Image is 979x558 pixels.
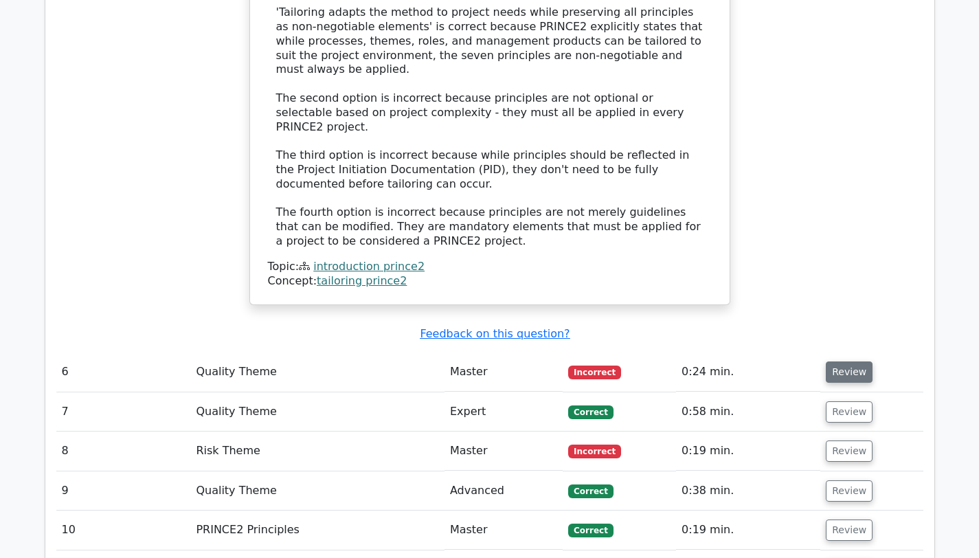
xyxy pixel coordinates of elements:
span: Incorrect [568,366,621,379]
a: tailoring prince2 [317,274,407,287]
td: 0:38 min. [676,471,820,511]
span: Incorrect [568,445,621,458]
td: 7 [56,392,191,432]
td: 8 [56,432,191,471]
td: Master [445,511,563,550]
td: 0:58 min. [676,392,820,432]
td: Risk Theme [190,432,445,471]
div: Topic: [268,260,712,274]
div: Concept: [268,274,712,289]
td: 0:19 min. [676,432,820,471]
td: Quality Theme [190,353,445,392]
button: Review [826,401,873,423]
span: Correct [568,405,613,419]
td: Quality Theme [190,471,445,511]
td: 9 [56,471,191,511]
a: introduction prince2 [313,260,425,273]
td: PRINCE2 Principles [190,511,445,550]
td: Advanced [445,471,563,511]
td: Master [445,353,563,392]
button: Review [826,520,873,541]
td: Master [445,432,563,471]
td: 10 [56,511,191,550]
span: Correct [568,484,613,498]
a: Feedback on this question? [420,327,570,340]
td: 0:19 min. [676,511,820,550]
td: 0:24 min. [676,353,820,392]
button: Review [826,361,873,383]
button: Review [826,480,873,502]
button: Review [826,440,873,462]
td: 6 [56,353,191,392]
td: Expert [445,392,563,432]
span: Correct [568,524,613,537]
td: Quality Theme [190,392,445,432]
